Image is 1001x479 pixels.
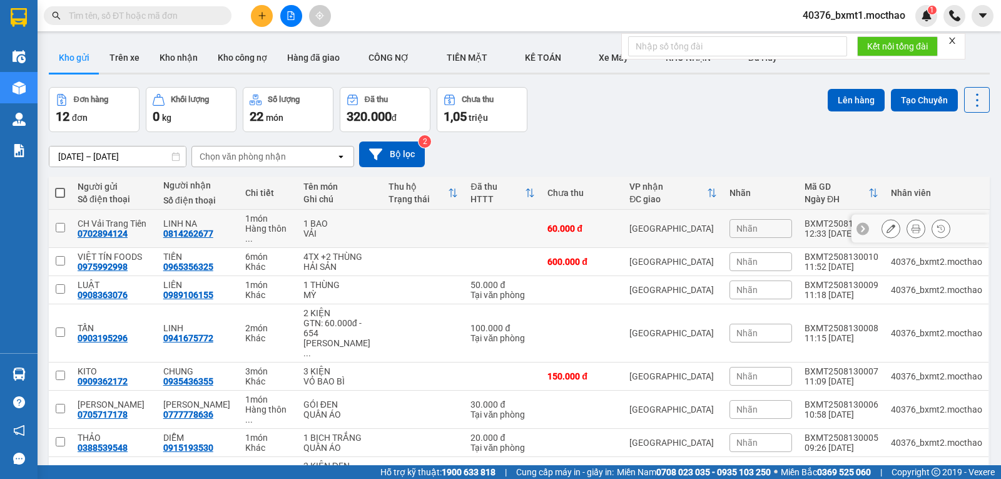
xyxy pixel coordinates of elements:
div: [GEOGRAPHIC_DATA] [629,371,717,381]
div: [GEOGRAPHIC_DATA] [629,224,717,234]
div: 100.000 đ [470,323,535,333]
div: BXMT2508130006 [805,399,878,409]
div: KITO [78,366,151,376]
div: HẢI SẢN [303,262,377,272]
div: [GEOGRAPHIC_DATA] [629,285,717,295]
span: message [13,453,25,465]
th: Toggle SortBy [623,177,723,210]
th: Toggle SortBy [464,177,541,210]
div: Thu hộ [389,182,448,192]
div: 0702894124 [78,229,128,239]
div: Tại văn phòng [470,409,535,420]
div: [GEOGRAPHIC_DATA] [629,404,717,415]
span: | [505,465,507,479]
div: 1 THÙNG [303,280,377,290]
div: GTN: 60.000đ - 654 TÔN ĐỨC THẮNG [303,318,377,358]
div: 0941675772 [163,333,213,343]
div: VIỆT TÍN FOODS [78,252,151,262]
div: 4TX +2 THÙNG [303,252,377,262]
div: 1 món [245,433,291,443]
span: Hỗ trợ kỹ thuật: [380,465,495,479]
div: KIM KHA [163,399,233,409]
div: Số điện thoại [163,195,233,205]
th: Toggle SortBy [798,177,885,210]
div: QUẦN ÁO [303,443,377,453]
div: Ngày ĐH [805,194,868,204]
div: Số điện thoại [78,194,151,204]
div: 10:58 [DATE] [805,409,878,420]
div: 20.000 đ [470,433,535,443]
div: 0965356325 [163,262,213,272]
span: | [880,465,882,479]
img: icon-new-feature [921,10,932,21]
span: ⚪️ [774,470,778,475]
div: 40376_bxmt2.mocthao [891,404,982,415]
div: Chưa thu [547,188,617,198]
span: 320.000 [347,109,392,124]
img: warehouse-icon [13,50,26,63]
sup: 2 [419,135,431,148]
div: VẢI [303,229,377,239]
span: CÔNG NỢ [368,53,409,63]
span: Nhãn [736,371,758,381]
div: Nhân viên [891,188,982,198]
div: 0909362172 [78,376,128,386]
button: file-add [280,5,302,27]
div: 1 món [245,280,291,290]
img: logo-vxr [11,8,27,27]
div: [GEOGRAPHIC_DATA] [629,257,717,267]
span: ... [245,234,253,244]
button: Lên hàng [828,89,885,111]
div: 0705717178 [78,409,128,420]
div: 0777778636 [163,409,213,420]
span: Nhãn [736,224,758,234]
div: BXMT2508130008 [805,323,878,333]
input: Select a date range. [49,147,186,167]
svg: open [336,152,346,162]
div: HTTT [470,194,525,204]
div: Ghi chú [303,194,377,204]
strong: 1900 633 818 [442,467,495,477]
img: warehouse-icon [13,113,26,126]
span: 12 [56,109,69,124]
div: LIÊN [163,280,233,290]
div: LINH [163,323,233,333]
div: 0388539548 [78,443,128,453]
div: TẤN [78,323,151,333]
div: LUẬT [78,280,151,290]
div: Khác [245,262,291,272]
span: question-circle [13,396,25,408]
span: 0 [153,109,160,124]
span: 1,05 [444,109,467,124]
div: Nhãn [729,188,792,198]
div: GÓI ĐEN [303,399,377,409]
div: CHUNG [163,366,233,376]
div: 2 KIỆN ĐEN [303,461,377,471]
span: Nhãn [736,328,758,338]
input: Nhập số tổng đài [628,36,847,56]
img: warehouse-icon [13,81,26,95]
div: [GEOGRAPHIC_DATA] [629,438,717,448]
button: plus [251,5,273,27]
div: BXMT2508130005 [805,433,878,443]
div: QUẦN ÁO [303,409,377,420]
div: Tại văn phòng [470,443,535,453]
button: Đã thu320.000đ [340,87,430,132]
div: CH Vải Trang Tiên [78,219,151,229]
div: 150.000 đ [547,371,617,381]
div: 09:26 [DATE] [805,443,878,453]
div: Hàng thông thường [245,404,291,425]
div: Đơn hàng [74,95,108,104]
div: 3 món [245,366,291,376]
div: 1 món [245,214,291,224]
span: 40376_bxmt1.mocthao [793,8,915,23]
button: Tạo Chuyến [891,89,958,111]
img: warehouse-icon [13,368,26,381]
div: Tại văn phòng [470,333,535,343]
div: BXMT2508130011 [805,219,878,229]
div: Trạng thái [389,194,448,204]
span: plus [258,11,267,20]
span: notification [13,425,25,436]
div: 30.000 đ [470,399,535,409]
div: DIỄM [163,433,233,443]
